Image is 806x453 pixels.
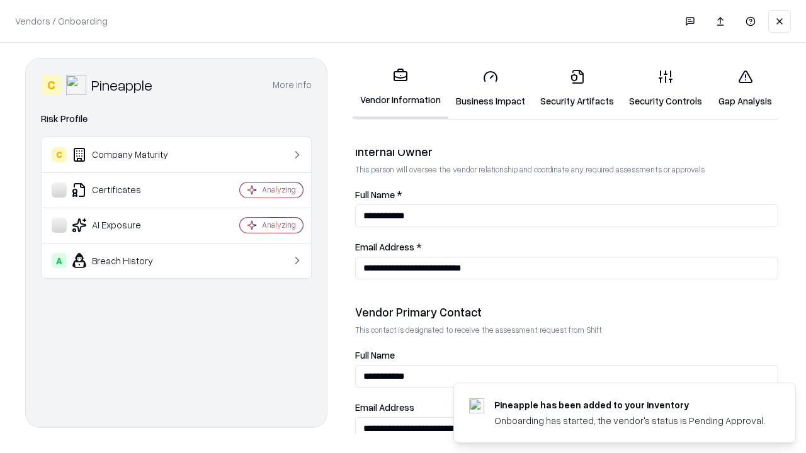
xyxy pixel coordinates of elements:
div: C [41,75,61,95]
a: Gap Analysis [710,59,781,118]
div: Breach History [52,253,202,268]
div: Company Maturity [52,147,202,162]
div: Vendor Primary Contact [355,305,778,320]
div: Analyzing [262,220,296,230]
div: Onboarding has started, the vendor's status is Pending Approval. [494,414,765,427]
a: Security Controls [622,59,710,118]
div: Analyzing [262,184,296,195]
img: pineappleenergy.com [469,398,484,413]
div: Pineapple has been added to your inventory [494,398,765,411]
a: Security Artifacts [533,59,622,118]
div: Pineapple [91,75,152,95]
label: Full Name [355,350,778,360]
label: Full Name * [355,190,778,199]
p: Vendors / Onboarding [15,14,108,28]
a: Vendor Information [353,58,448,119]
label: Email Address * [355,242,778,252]
div: C [52,147,67,162]
a: Business Impact [448,59,533,118]
div: Risk Profile [41,111,312,126]
label: Email Address [355,403,778,412]
div: A [52,253,67,268]
div: AI Exposure [52,218,202,233]
p: This contact is designated to receive the assessment request from Shift [355,325,778,335]
img: Pineapple [66,75,86,95]
div: Internal Owner [355,144,778,159]
button: More info [273,74,312,96]
div: Certificates [52,182,202,198]
p: This person will oversee the vendor relationship and coordinate any required assessments or appro... [355,164,778,175]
